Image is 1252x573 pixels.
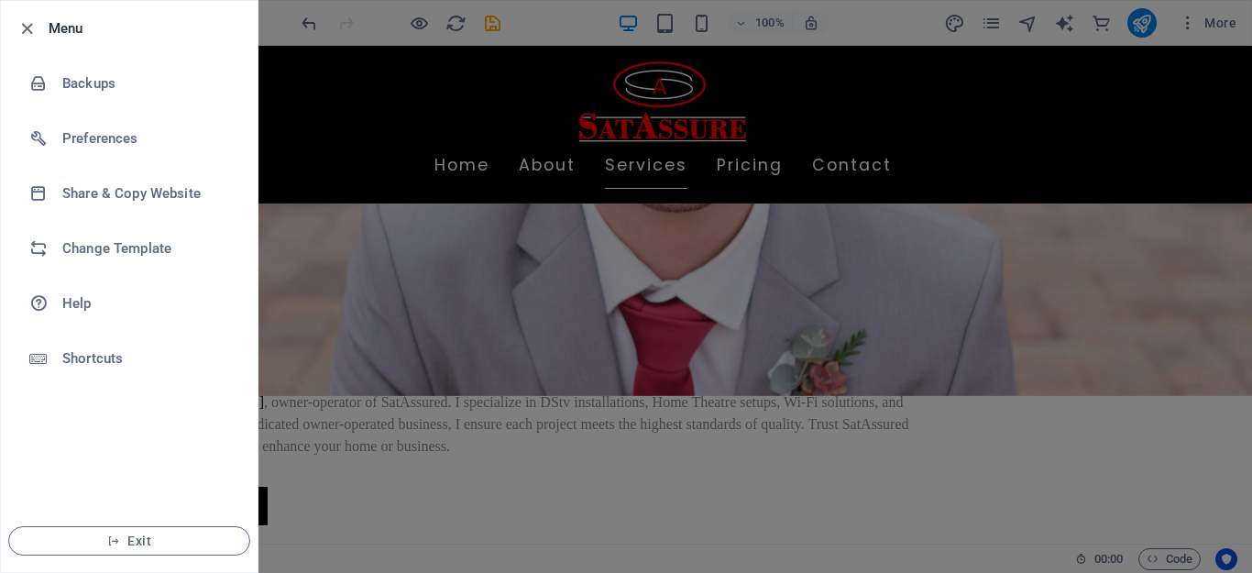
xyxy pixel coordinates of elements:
h6: Share & Copy Website [62,182,232,204]
button: Exit [8,526,250,556]
h6: Change Template [62,237,232,259]
h6: Help [62,292,232,314]
a: Help [1,276,258,331]
h6: Shortcuts [62,347,232,369]
h6: Preferences [62,127,232,149]
h6: Menu [49,17,243,39]
h6: Backups [62,72,232,94]
span: Exit [24,534,235,548]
